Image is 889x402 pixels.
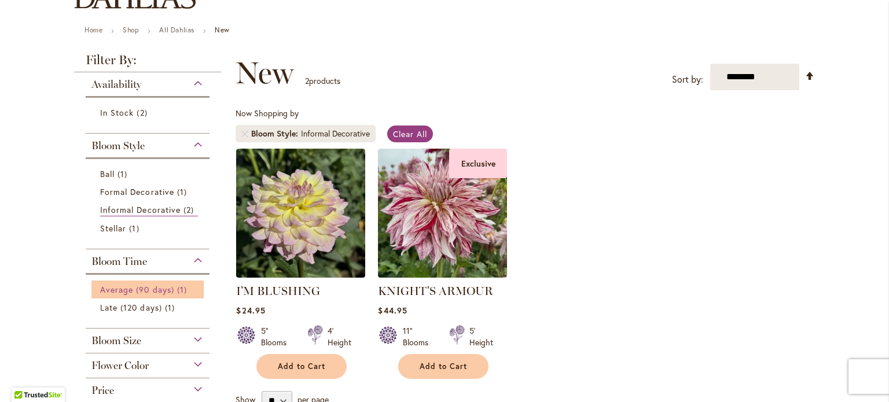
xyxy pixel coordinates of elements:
span: New [236,56,293,90]
div: 4' Height [328,325,351,348]
span: 1 [129,222,142,234]
img: I’M BLUSHING [236,149,365,278]
span: Bloom Style [91,139,145,152]
span: 2 [305,75,309,86]
span: Price [91,384,114,397]
button: Add to Cart [398,354,488,379]
a: Clear All [387,126,433,142]
span: Flower Color [91,359,149,372]
span: 1 [165,301,178,314]
a: Shop [123,25,139,34]
div: Informal Decorative [301,128,370,139]
div: Exclusive [449,149,507,178]
a: Home [85,25,102,34]
a: Informal Decorative 2 [100,204,198,216]
a: Remove Bloom Style Informal Decorative [241,130,248,137]
span: 2 [137,106,150,119]
img: KNIGHT'S ARMOUR [378,149,507,278]
span: Average (90 days) [100,284,174,295]
a: Stellar 1 [100,222,198,234]
span: Now Shopping by [236,108,299,119]
span: Stellar [100,223,126,234]
div: 5" Blooms [261,325,293,348]
a: KNIGHT'S ARMOUR Exclusive [378,269,507,280]
span: 1 [117,168,130,180]
span: Late (120 days) [100,302,162,313]
a: All Dahlias [159,25,194,34]
label: Sort by: [672,69,703,90]
span: 1 [177,283,190,296]
a: Formal Decorative 1 [100,186,198,198]
div: 5' Height [469,325,493,348]
strong: New [215,25,230,34]
span: 1 [177,186,190,198]
span: Add to Cart [420,362,467,371]
span: Bloom Size [91,334,141,347]
strong: Filter By: [74,54,221,72]
a: I’M BLUSHING [236,269,365,280]
span: In Stock [100,107,134,118]
a: Late (120 days) 1 [100,301,198,314]
span: Bloom Time [91,255,147,268]
a: In Stock 2 [100,106,198,119]
span: 2 [183,204,197,216]
span: Formal Decorative [100,186,174,197]
button: Add to Cart [256,354,347,379]
span: $24.95 [236,305,265,316]
span: Clear All [393,128,427,139]
span: $44.95 [378,305,407,316]
span: Add to Cart [278,362,325,371]
span: Bloom Style [251,128,301,139]
span: Ball [100,168,115,179]
a: Average (90 days) 1 [100,283,198,296]
a: Ball 1 [100,168,198,180]
iframe: Launch Accessibility Center [9,361,41,393]
div: 11" Blooms [403,325,435,348]
a: KNIGHT'S ARMOUR [378,284,493,298]
p: products [305,72,340,90]
span: Informal Decorative [100,204,181,215]
span: Availability [91,78,141,91]
a: I’M BLUSHING [236,284,320,298]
